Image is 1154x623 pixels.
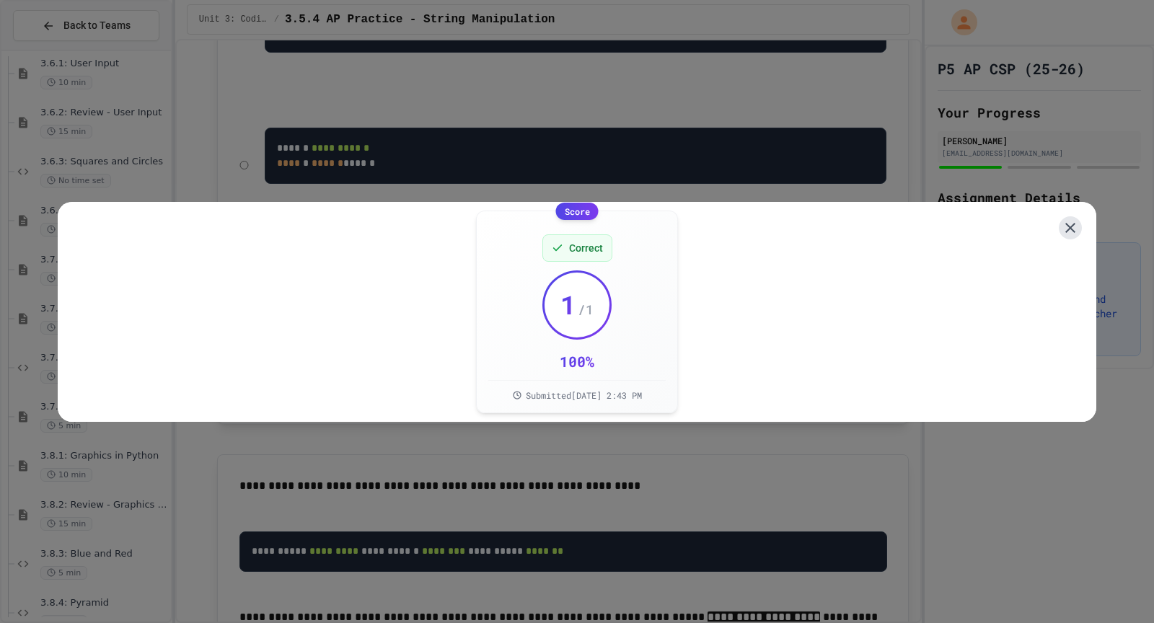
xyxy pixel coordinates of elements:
span: Correct [569,241,603,255]
span: Submitted [DATE] 2:43 PM [526,389,642,401]
span: / 1 [578,299,594,319]
span: 1 [560,290,576,319]
div: Score [556,203,599,220]
div: 100 % [560,351,594,371]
